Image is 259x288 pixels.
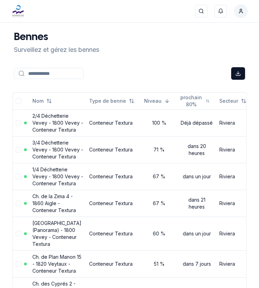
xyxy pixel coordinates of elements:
div: 100 % [144,119,174,126]
div: dans 21 heures [180,196,214,210]
button: select-all [16,98,21,104]
div: dans un jour [180,230,214,237]
a: 3/4 Déchetterie Vevey - 1800 Vevey - Conteneur Textura [32,140,83,159]
td: Riviera [217,250,253,277]
td: Conteneur Textura [86,217,141,250]
img: Démarche Logo [11,4,25,18]
a: 1/4 Déchetterie Vevey - 1800 Vevey - Conteneur Textura [32,166,83,186]
span: Nom [32,98,44,104]
div: dans 20 heures [180,143,214,157]
button: select-row [16,174,21,179]
a: Ch. de Plan Manon 15 - 1820 Veytaux - Conteneur Textura [32,254,81,274]
button: Sorted descending. Click to sort ascending. [140,95,174,107]
td: Riviera [217,190,253,217]
td: Conteneur Textura [86,136,141,163]
div: 60 % [144,230,174,237]
button: Not sorted. Click to sort ascending. [28,95,56,107]
div: 51 % [144,260,174,267]
button: Not sorted. Click to sort ascending. [215,95,251,107]
button: Not sorted. Click to sort ascending. [175,95,214,107]
td: Conteneur Textura [86,109,141,136]
td: Riviera [217,136,253,163]
button: select-row [16,201,21,206]
td: Riviera [217,217,253,250]
td: Riviera [217,109,253,136]
td: Conteneur Textura [86,190,141,217]
div: 71 % [144,146,174,153]
a: [GEOGRAPHIC_DATA] (Panorama) - 1800 Vevey - Conteneur Textura [32,220,81,247]
td: Conteneur Textura [86,163,141,190]
div: dans 7 jours [180,260,214,267]
div: 67 % [144,200,174,207]
div: dans un jour [180,173,214,180]
a: Ch. de la Zima 4 - 1860 Aigle - Conteneur Textura [32,193,76,213]
a: 2/4 Déchetterie Vevey - 1800 Vevey - Conteneur Textura [32,113,83,133]
td: Conteneur Textura [86,250,141,277]
button: select-row [16,261,21,267]
span: Secteur [219,98,238,104]
td: Riviera [217,163,253,190]
button: select-row [16,147,21,153]
button: select-row [16,231,21,236]
span: prochain 80% [180,94,203,108]
div: 67 % [144,173,174,180]
button: select-row [16,120,21,126]
h1: Bennes [14,31,99,44]
span: Type de benne [89,98,126,104]
p: Surveillez et gérez les bennes [14,45,99,55]
button: Not sorted. Click to sort ascending. [85,95,139,107]
div: Déjà dépassé [180,119,214,126]
span: Niveau [144,98,162,104]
